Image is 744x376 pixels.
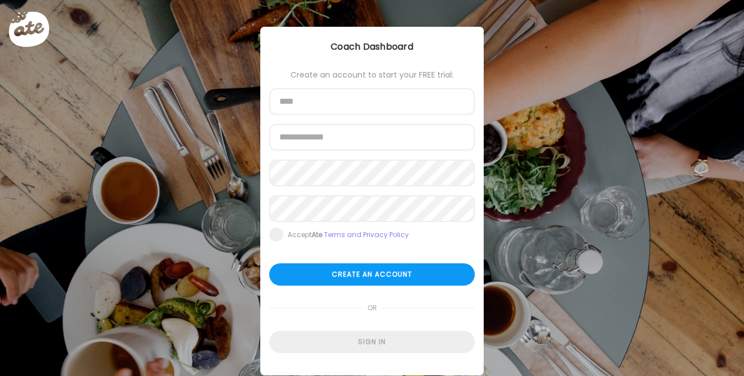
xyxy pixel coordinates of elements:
div: Sign in [269,331,475,353]
div: Create an account to start your FREE trial: [269,70,475,79]
div: Create an account [269,263,475,286]
div: Accept [288,230,409,239]
div: Coach Dashboard [260,40,484,54]
b: Ate [312,230,322,239]
a: Terms and Privacy Policy [324,230,409,239]
span: or [363,297,381,319]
